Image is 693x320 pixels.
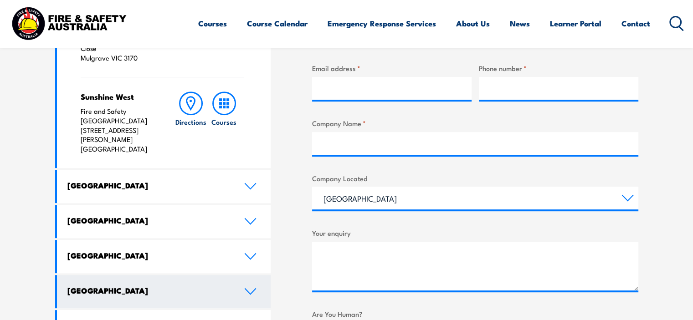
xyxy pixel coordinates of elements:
[510,11,530,36] a: News
[312,228,638,238] label: Your enquiry
[621,11,650,36] a: Contact
[456,11,490,36] a: About Us
[67,215,231,225] h4: [GEOGRAPHIC_DATA]
[211,117,236,127] h6: Courses
[67,180,231,190] h4: [GEOGRAPHIC_DATA]
[479,63,638,73] label: Phone number
[312,118,638,128] label: Company Name
[81,107,157,154] p: Fire and Safety [GEOGRAPHIC_DATA] [STREET_ADDRESS][PERSON_NAME] [GEOGRAPHIC_DATA]
[57,240,271,273] a: [GEOGRAPHIC_DATA]
[81,91,157,102] h4: Sunshine West
[312,309,638,319] label: Are You Human?
[312,63,472,73] label: Email address
[247,11,308,36] a: Course Calendar
[328,11,436,36] a: Emergency Response Services
[67,250,231,260] h4: [GEOGRAPHIC_DATA]
[57,205,271,238] a: [GEOGRAPHIC_DATA]
[312,173,638,183] label: Company Located
[67,285,231,295] h4: [GEOGRAPHIC_DATA]
[175,117,206,127] h6: Directions
[550,11,601,36] a: Learner Portal
[198,11,227,36] a: Courses
[57,275,271,308] a: [GEOGRAPHIC_DATA]
[57,170,271,203] a: [GEOGRAPHIC_DATA]
[208,91,241,154] a: Courses
[175,91,207,154] a: Directions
